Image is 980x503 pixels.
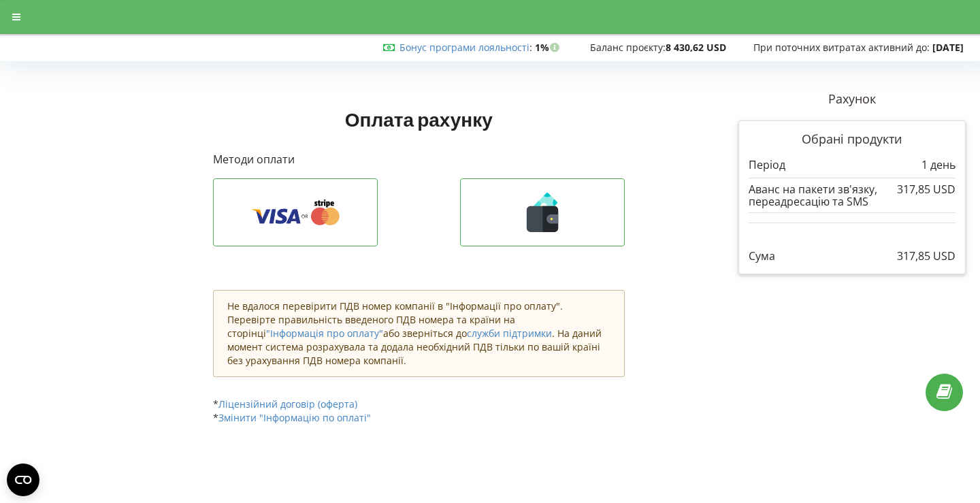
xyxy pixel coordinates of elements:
[666,41,726,54] strong: 8 430,62 USD
[399,41,532,54] span: :
[749,157,785,173] p: Період
[749,183,955,208] div: Аванс на пакети зв'язку, переадресацію та SMS
[467,327,552,340] a: служби підтримки
[897,248,955,264] p: 317,85 USD
[590,41,666,54] span: Баланс проєкту:
[749,248,775,264] p: Сума
[7,464,39,496] button: Open CMP widget
[738,91,966,108] p: Рахунок
[921,157,955,173] p: 1 день
[218,411,371,424] a: Змінити "Інформацію по оплаті"
[897,183,955,195] div: 317,85 USD
[753,41,930,54] span: При поточних витратах активний до:
[218,397,357,410] a: Ліцензійний договір (оферта)
[213,290,625,377] div: Не вдалося перевірити ПДВ номер компанії в "Інформації про оплату". Перевірте правильність введен...
[266,327,383,340] a: "Інформація про оплату"
[399,41,529,54] a: Бонус програми лояльності
[749,131,955,148] p: Обрані продукти
[213,152,625,167] p: Методи оплати
[932,41,964,54] strong: [DATE]
[213,107,625,131] h1: Оплата рахунку
[535,41,563,54] strong: 1%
